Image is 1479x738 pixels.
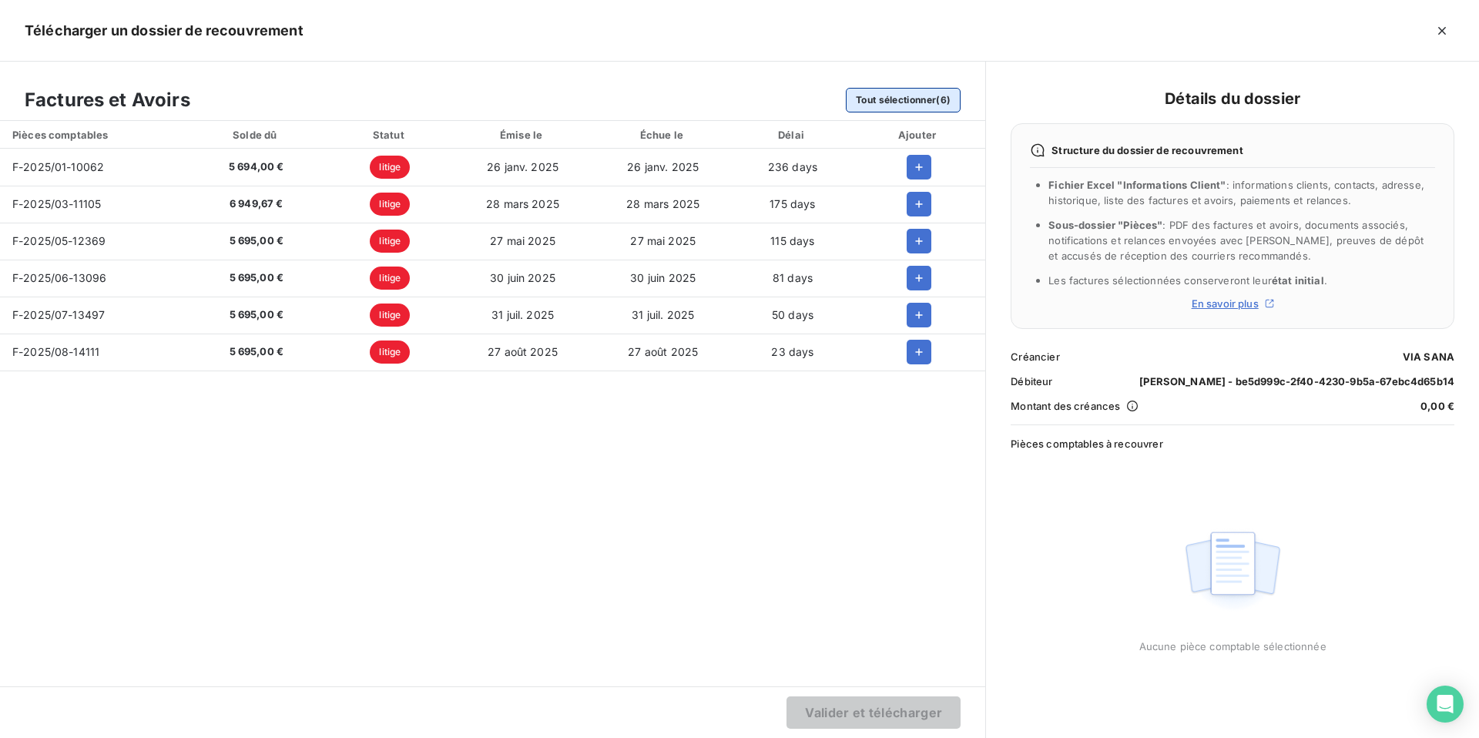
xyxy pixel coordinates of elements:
span: [PERSON_NAME] - be5d999c-2f40-4230-9b5a-67ebc4d65b14 [1139,375,1454,387]
span: litige [370,230,410,253]
div: Émise le [456,127,590,143]
span: F-2025/08-14111 [12,345,99,358]
span: Structure du dossier de recouvrement [1051,144,1243,156]
span: litige [370,267,410,290]
button: Tout sélectionner(6) [846,88,961,112]
span: Sous-dossier "Pièces" [1048,219,1162,231]
td: 115 days [733,223,852,260]
span: 5 695,00 € [198,344,315,360]
div: Solde dû [189,127,324,143]
td: 30 juin 2025 [592,260,733,297]
span: F-2025/03-11105 [12,197,101,210]
div: Ajouter [855,127,983,143]
td: 175 days [733,186,852,223]
span: Débiteur [1011,375,1052,387]
span: litige [370,304,410,327]
td: 81 days [733,260,852,297]
div: Délai [736,127,849,143]
span: F-2025/01-10062 [12,160,104,173]
td: 27 août 2025 [453,334,593,371]
span: Aucune pièce comptable sélectionnée [1139,640,1326,652]
div: Open Intercom Messenger [1427,686,1464,723]
span: F-2025/07-13497 [12,308,105,321]
td: 27 août 2025 [592,334,733,371]
h4: Détails du dossier [1011,86,1454,111]
td: 28 mars 2025 [453,186,593,223]
td: 31 juil. 2025 [453,297,593,334]
span: Montant des créances [1011,400,1120,412]
td: 27 mai 2025 [592,223,733,260]
span: F-2025/06-13096 [12,271,106,284]
td: 50 days [733,297,852,334]
span: Créancier [1011,351,1059,363]
td: 30 juin 2025 [453,260,593,297]
div: Échue le [595,127,730,143]
td: 23 days [733,334,852,371]
td: 31 juil. 2025 [592,297,733,334]
span: 5 695,00 € [198,270,315,286]
td: 26 janv. 2025 [592,149,733,186]
span: 5 695,00 € [198,307,315,323]
span: 5 694,00 € [198,159,315,175]
span: état initial [1272,274,1324,287]
span: Pièces comptables à recouvrer [1011,438,1454,450]
img: empty state [1183,523,1282,619]
span: 0,00 € [1420,400,1454,412]
td: 26 janv. 2025 [453,149,593,186]
span: : PDF des factures et avoirs, documents associés, notifications et relances envoyées avec [PERSON... [1048,219,1424,262]
div: Statut [330,127,450,143]
span: litige [370,193,410,216]
div: Pièces comptables [3,127,183,143]
span: litige [370,156,410,179]
span: En savoir plus [1192,297,1259,310]
td: 236 days [733,149,852,186]
span: Fichier Excel "Informations Client" [1048,179,1226,191]
span: 5 695,00 € [198,233,315,249]
span: : informations clients, contacts, adresse, historique, liste des factures et avoirs, paiements et... [1048,179,1424,206]
span: litige [370,340,410,364]
span: VIA SANA [1403,351,1454,363]
h3: Factures et Avoirs [25,86,190,114]
td: 28 mars 2025 [592,186,733,223]
h5: Télécharger un dossier de recouvrement [25,20,304,42]
button: Valider et télécharger [786,696,961,729]
span: F-2025/05-12369 [12,234,106,247]
span: 6 949,67 € [198,196,315,212]
span: Les factures sélectionnées conserveront leur . [1048,274,1327,287]
td: 27 mai 2025 [453,223,593,260]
